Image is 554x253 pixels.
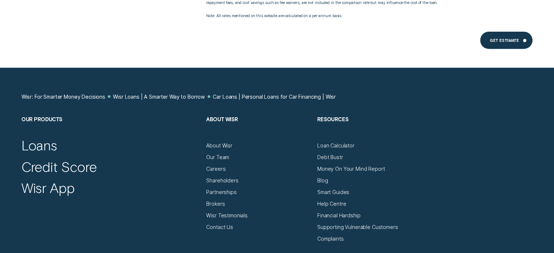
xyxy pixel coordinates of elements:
a: Brokers [206,201,225,207]
a: Wisr App [21,179,75,196]
a: Careers [206,166,225,172]
h2: About Wisr [206,116,311,142]
a: Supporting Vulnerable Customers [317,224,398,230]
a: Our Team [206,154,229,161]
h2: Our Products [21,116,200,142]
a: Shareholders [206,177,238,184]
a: Loans [21,137,58,154]
a: Money On Your Mind Report [317,166,385,172]
a: Financial Hardship [317,212,360,219]
p: Note: All rates mentioned on this website are calculated on a per annum basis. [206,13,533,19]
a: About Wisr [206,142,232,149]
a: Help Centre [317,201,346,207]
a: Contact Us [206,224,233,230]
a: Blog [317,177,328,184]
h2: Resources [317,116,422,142]
a: Car Loans | Personal Loans for Car Financing | Wisr [213,94,336,100]
a: Wisr Testimonials [206,212,248,219]
a: Complaints [317,236,344,242]
a: Wisr Loans | A Smarter Way to Borrow [113,94,205,100]
a: Partnerships [206,189,236,195]
a: Get Estimate [480,32,533,49]
a: Smart Guides [317,189,349,195]
a: Wisr: For Smarter Money Decisions [21,94,105,100]
a: Debt Bustr [317,154,343,161]
a: Loan Calculator [317,142,354,149]
a: Credit Score [21,158,97,175]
